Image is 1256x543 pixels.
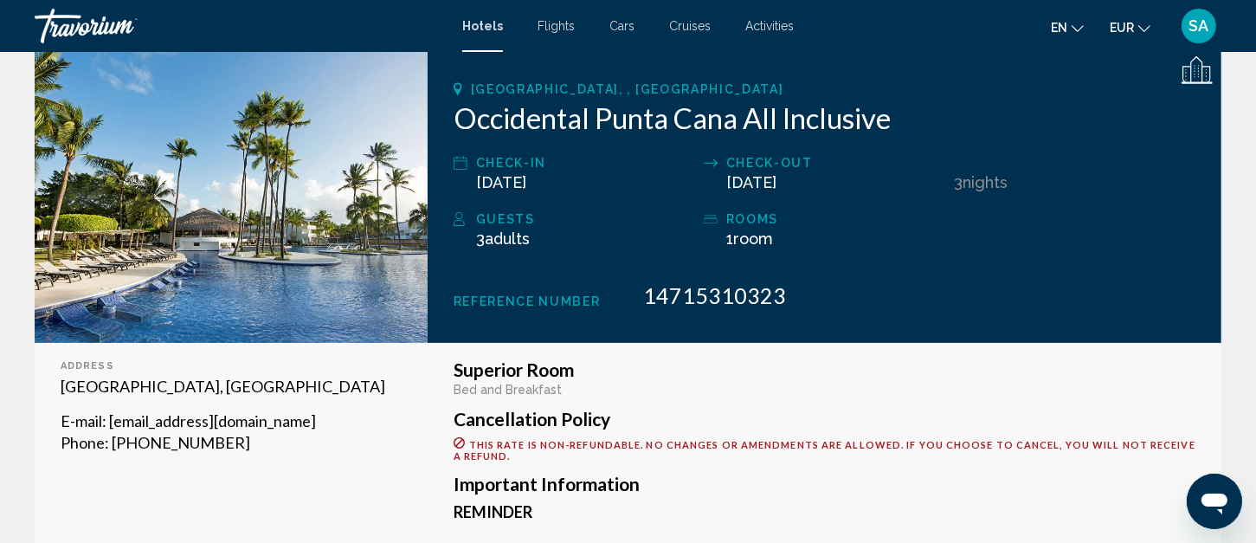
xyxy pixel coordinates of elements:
[954,173,963,191] span: 3
[35,9,445,43] a: Travorium
[733,229,773,248] span: Room
[102,411,316,430] span: : [EMAIL_ADDRESS][DOMAIN_NAME]
[726,229,773,248] span: 1
[462,19,503,33] a: Hotels
[61,433,105,452] span: Phone
[1110,21,1134,35] span: EUR
[726,152,945,173] div: Check-out
[454,360,1195,379] h3: Superior Room
[485,229,530,248] span: Adults
[476,173,526,191] span: [DATE]
[476,229,530,248] span: 3
[1051,15,1084,40] button: Change language
[1051,21,1067,35] span: en
[476,152,695,173] div: Check-in
[61,411,102,430] span: E-mail
[471,82,784,96] span: [GEOGRAPHIC_DATA], , [GEOGRAPHIC_DATA]
[963,173,1008,191] span: Nights
[669,19,711,33] a: Cruises
[726,209,945,229] div: rooms
[61,360,402,372] div: Address
[538,19,575,33] a: Flights
[454,439,1195,462] span: This rate is non-refundable. No changes or amendments are allowed. If you choose to cancel, you w...
[644,282,787,308] span: 14715310323
[454,475,1195,494] h3: Important Information
[105,433,250,452] span: : [PHONE_NUMBER]
[1187,474,1242,529] iframe: Button to launch messaging window
[454,294,601,308] span: Reference Number
[609,19,634,33] a: Cars
[745,19,794,33] a: Activities
[454,502,532,521] b: Reminder
[454,100,1195,135] h2: Occidental Punta Cana All Inclusive
[726,173,776,191] span: [DATE]
[1176,8,1221,44] button: User Menu
[454,383,562,397] span: Bed and Breakfast
[454,410,1195,429] h3: Cancellation Policy
[476,209,695,229] div: Guests
[61,376,402,398] p: [GEOGRAPHIC_DATA], [GEOGRAPHIC_DATA]
[1189,17,1209,35] span: SA
[1110,15,1150,40] button: Change currency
